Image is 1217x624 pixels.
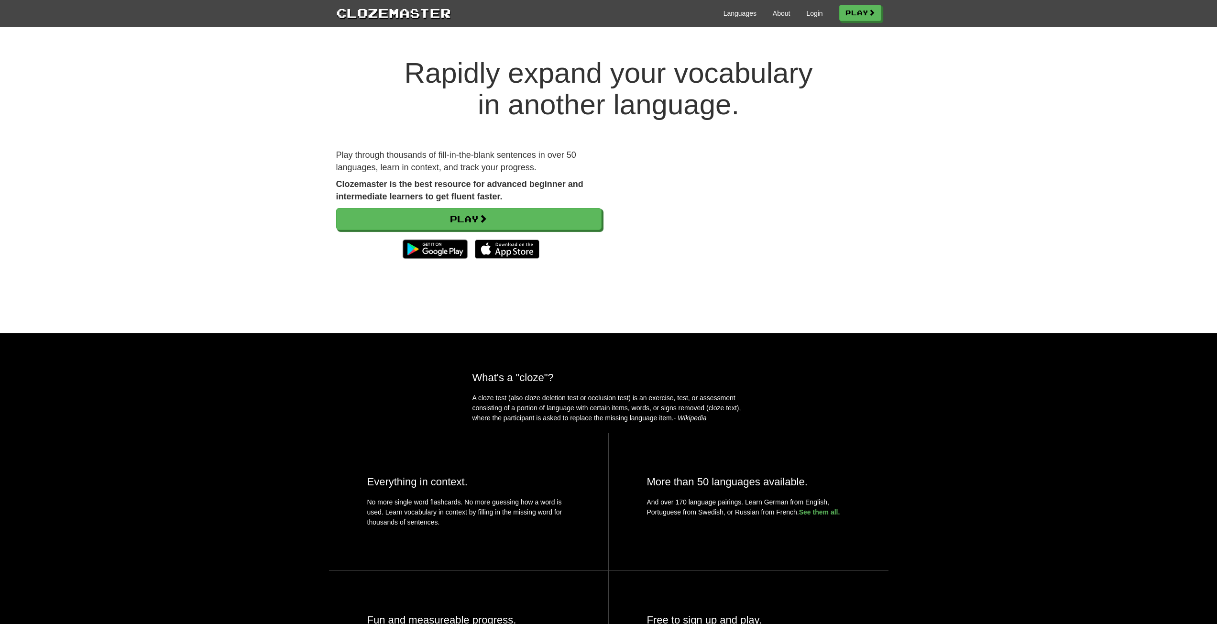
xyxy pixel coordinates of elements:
[647,497,850,517] p: And over 170 language pairings. Learn German from English, Portuguese from Swedish, or Russian fr...
[839,5,881,21] a: Play
[398,235,472,263] img: Get it on Google Play
[674,414,707,422] em: - Wikipedia
[336,4,451,22] a: Clozemaster
[336,208,602,230] a: Play
[724,9,757,18] a: Languages
[336,149,602,174] p: Play through thousands of fill-in-the-blank sentences in over 50 languages, learn in context, and...
[472,393,745,423] p: A cloze test (also cloze deletion test or occlusion test) is an exercise, test, or assessment con...
[336,179,583,201] strong: Clozemaster is the best resource for advanced beginner and intermediate learners to get fluent fa...
[773,9,790,18] a: About
[799,508,840,516] a: See them all.
[475,240,539,259] img: Download_on_the_App_Store_Badge_US-UK_135x40-25178aeef6eb6b83b96f5f2d004eda3bffbb37122de64afbaef7...
[806,9,822,18] a: Login
[647,476,850,488] h2: More than 50 languages available.
[472,372,745,383] h2: What's a "cloze"?
[367,476,570,488] h2: Everything in context.
[367,497,570,532] p: No more single word flashcards. No more guessing how a word is used. Learn vocabulary in context ...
